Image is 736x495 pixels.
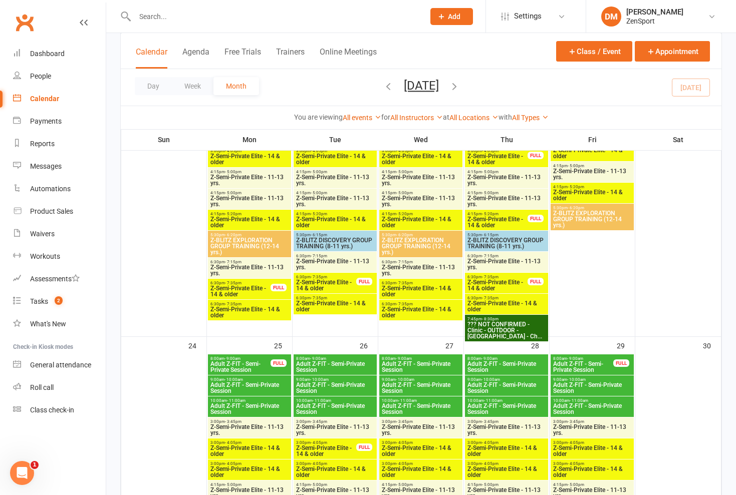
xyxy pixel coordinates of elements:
[567,377,586,382] span: - 10:00am
[30,117,62,125] div: Payments
[31,461,39,469] span: 1
[467,398,546,403] span: 10:00am
[30,95,59,103] div: Calendar
[553,403,632,415] span: Adult Z-FIT - Semi-Private Session
[311,212,327,216] span: - 5:20pm
[617,337,635,353] div: 29
[626,8,683,17] div: [PERSON_NAME]
[553,189,632,201] span: Z-Semi-Private Elite - 14 & older
[30,140,55,148] div: Reports
[172,77,213,95] button: Week
[311,254,327,258] span: - 7:15pm
[396,356,412,361] span: - 9:00am
[294,113,343,121] strong: You are viewing
[626,17,683,26] div: ZenSport
[296,398,375,403] span: 10:00am
[464,129,550,150] th: Thu
[467,296,546,300] span: 6:30pm
[467,461,546,466] span: 3:00pm
[13,43,106,65] a: Dashboard
[296,212,375,216] span: 4:15pm
[55,296,63,305] span: 2
[467,356,546,361] span: 8:00am
[553,466,632,478] span: Z-Semi-Private Elite - 14 & older
[296,440,357,445] span: 3:00pm
[445,337,463,353] div: 27
[30,207,73,215] div: Product Sales
[553,482,632,487] span: 4:15pm
[381,445,460,457] span: Z-Semi-Private Elite - 14 & older
[210,356,271,361] span: 8:00am
[467,321,546,339] span: ??? NOT CONFIRMED - Clinic - OUTDOOR - [GEOGRAPHIC_DATA] - Ch...
[550,129,635,150] th: Fri
[381,149,460,153] span: 3:00pm
[13,313,106,335] a: What's New
[467,445,546,457] span: Z-Semi-Private Elite - 14 & older
[482,149,499,153] span: - 4:05pm
[225,281,241,285] span: - 7:35pm
[398,398,417,403] span: - 11:00am
[276,47,305,69] button: Trainers
[210,212,289,216] span: 4:15pm
[225,419,241,424] span: - 3:45pm
[467,279,528,291] span: Z-Semi-Private Elite - 14 & older
[225,440,241,445] span: - 4:05pm
[482,275,499,279] span: - 7:35pm
[210,281,271,285] span: 6:30pm
[467,275,528,279] span: 6:30pm
[448,13,460,21] span: Add
[381,302,460,306] span: 6:30pm
[381,153,460,165] span: Z-Semi-Private Elite - 14 & older
[13,245,106,268] a: Workouts
[467,149,528,153] span: 3:00pm
[378,129,464,150] th: Wed
[210,403,289,415] span: Adult Z-FIT - Semi-Private Session
[396,260,413,264] span: - 7:15pm
[225,482,241,487] span: - 5:00pm
[210,174,289,186] span: Z-Semi-Private Elite - 11-13 yrs.
[467,466,546,478] span: Z-Semi-Private Elite - 14 & older
[293,129,378,150] th: Tue
[210,285,271,297] span: Z-Semi-Private Elite - 14 & older
[528,215,544,222] div: FULL
[381,461,460,466] span: 3:00pm
[13,200,106,223] a: Product Sales
[296,279,357,291] span: Z-Semi-Private Elite - 14 & older
[30,361,91,369] div: General attendance
[30,50,65,58] div: Dashboard
[310,377,329,382] span: - 10:00am
[467,191,546,195] span: 4:15pm
[13,268,106,290] a: Assessments
[30,406,74,414] div: Class check-in
[467,212,528,216] span: 4:15pm
[467,254,546,258] span: 6:30pm
[553,210,632,228] span: Z-BLITZ EXPLORATION GROUP TRAINING (12-14 yrs.)
[311,461,327,466] span: - 4:05pm
[225,212,241,216] span: - 5:20pm
[381,195,460,207] span: Z-Semi-Private Elite - 11-13 yrs.
[499,113,512,121] strong: with
[356,278,372,285] div: FULL
[182,47,209,69] button: Agenda
[381,398,460,403] span: 10:00am
[484,398,503,403] span: - 11:00am
[568,206,584,210] span: - 6:20pm
[381,285,460,297] span: Z-Semi-Private Elite - 14 & older
[396,212,413,216] span: - 5:20pm
[356,443,372,451] div: FULL
[528,278,544,285] div: FULL
[568,185,584,189] span: - 5:20pm
[553,185,632,189] span: 4:15pm
[210,233,289,237] span: 5:30pm
[396,419,413,424] span: - 3:45pm
[396,482,413,487] span: - 5:00pm
[207,129,293,150] th: Mon
[553,356,614,361] span: 8:00am
[381,482,460,487] span: 4:15pm
[311,296,327,300] span: - 7:35pm
[210,191,289,195] span: 4:15pm
[553,419,632,424] span: 3:00pm
[296,191,375,195] span: 4:15pm
[188,337,206,353] div: 24
[553,361,614,373] span: Adult Z-FIT - Semi-Private Session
